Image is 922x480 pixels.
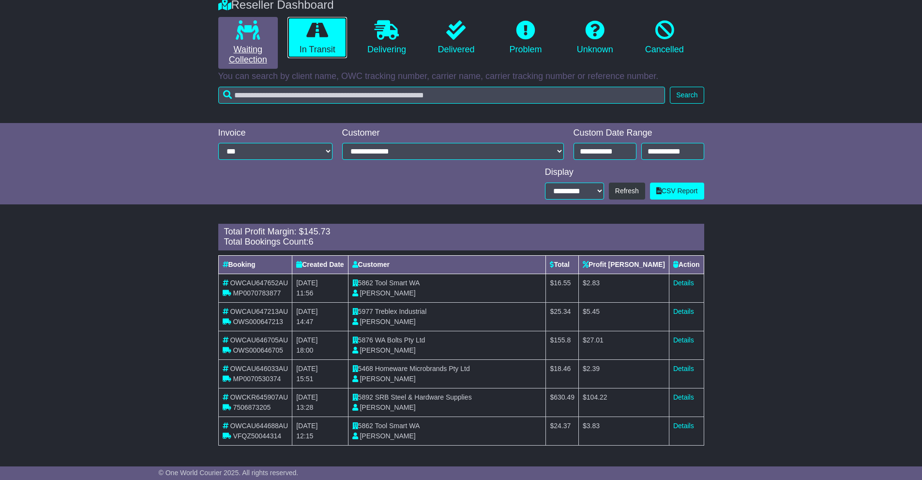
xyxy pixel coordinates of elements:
[309,237,314,247] span: 6
[233,432,281,440] span: VFQZ50044314
[296,289,313,297] span: 11:56
[292,255,348,274] th: Created Date
[609,183,645,200] button: Refresh
[360,318,415,325] span: [PERSON_NAME]
[375,308,426,315] span: Treblex Industrial
[545,167,704,178] div: Display
[375,422,420,430] span: Tool Smart WA
[296,422,317,430] span: [DATE]
[296,318,313,325] span: 14:47
[358,308,373,315] span: 5977
[574,128,704,139] div: Custom Date Range
[230,308,288,315] span: OWCAU647213AU
[233,318,283,325] span: OWS000647213
[673,365,694,372] a: Details
[635,17,694,59] a: Cancelled
[296,432,313,440] span: 12:15
[296,403,313,411] span: 13:28
[554,308,571,315] span: 25.34
[233,289,281,297] span: MP0070783877
[673,279,694,287] a: Details
[375,365,470,372] span: Homeware Microbrands Pty Ltd
[304,227,331,236] span: 145.73
[230,365,288,372] span: OWCAU646033AU
[358,393,373,401] span: 5892
[358,365,373,372] span: 5468
[579,359,669,388] td: $
[224,227,698,237] div: Total Profit Margin: $
[587,336,604,344] span: 27.01
[546,388,579,417] td: $
[357,17,416,59] a: Delivering
[375,393,472,401] span: SRB Steel & Hardware Supplies
[218,255,292,274] th: Booking
[587,393,607,401] span: 104.22
[348,255,546,274] th: Customer
[375,336,425,344] span: WA Bolts Pty Ltd
[296,346,313,354] span: 18:00
[546,331,579,359] td: $
[554,336,571,344] span: 155.8
[218,17,278,69] a: Waiting Collection
[296,279,317,287] span: [DATE]
[296,393,317,401] span: [DATE]
[587,308,600,315] span: 5.45
[358,279,373,287] span: 5862
[360,403,415,411] span: [PERSON_NAME]
[546,359,579,388] td: $
[230,422,288,430] span: OWCAU644688AU
[587,422,600,430] span: 3.83
[233,375,281,383] span: MP0070530374
[579,331,669,359] td: $
[296,375,313,383] span: 15:51
[360,346,415,354] span: [PERSON_NAME]
[673,308,694,315] a: Details
[375,279,420,287] span: Tool Smart WA
[587,365,600,372] span: 2.39
[650,183,704,200] a: CSV Report
[230,336,288,344] span: OWCAU646705AU
[426,17,486,59] a: Delivered
[360,375,415,383] span: [PERSON_NAME]
[579,274,669,302] td: $
[233,346,283,354] span: OWS000646705
[287,17,347,59] a: In Transit
[579,302,669,331] td: $
[673,336,694,344] a: Details
[296,308,317,315] span: [DATE]
[673,422,694,430] a: Details
[546,302,579,331] td: $
[159,469,299,477] span: © One World Courier 2025. All rights reserved.
[218,71,704,82] p: You can search by client name, OWC tracking number, carrier name, carrier tracking number or refe...
[360,432,415,440] span: [PERSON_NAME]
[224,237,698,248] div: Total Bookings Count:
[670,87,704,104] button: Search
[546,417,579,445] td: $
[565,17,625,59] a: Unknown
[546,255,579,274] th: Total
[230,393,288,401] span: OWCKR645907AU
[218,128,333,139] div: Invoice
[230,279,288,287] span: OWCAU647652AU
[342,128,564,139] div: Customer
[554,365,571,372] span: 18.46
[496,17,555,59] a: Problem
[546,274,579,302] td: $
[579,255,669,274] th: Profit [PERSON_NAME]
[579,388,669,417] td: $
[673,393,694,401] a: Details
[579,417,669,445] td: $
[358,422,373,430] span: 5862
[233,403,271,411] span: 7506873205
[554,279,571,287] span: 16.55
[554,422,571,430] span: 24.37
[296,365,317,372] span: [DATE]
[358,336,373,344] span: 5876
[554,393,574,401] span: 630.49
[360,289,415,297] span: [PERSON_NAME]
[669,255,704,274] th: Action
[296,336,317,344] span: [DATE]
[587,279,600,287] span: 2.83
